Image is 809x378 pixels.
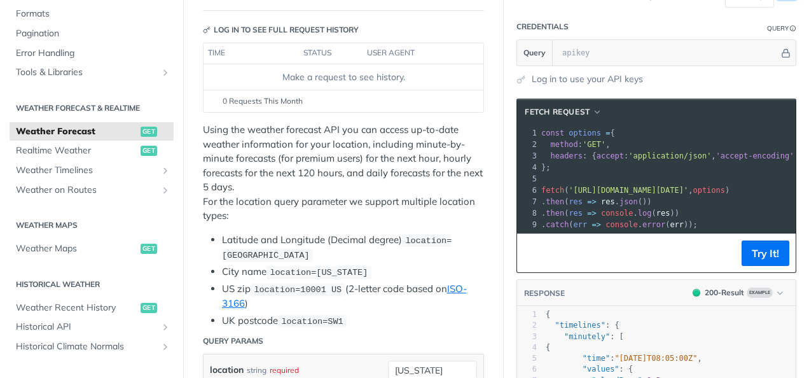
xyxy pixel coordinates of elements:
[583,140,605,149] span: 'GET'
[516,21,569,32] div: Credentials
[523,287,565,300] button: RESPONSE
[16,302,137,314] span: Weather Recent History
[203,123,484,223] p: Using the weather forecast API you can access up-to-date weather information for your location, i...
[779,46,792,59] button: Hide
[517,309,537,320] div: 1
[628,151,711,160] span: 'application/json'
[523,47,546,59] span: Query
[10,239,174,258] a: Weather Mapsget
[222,314,484,328] li: UK postcode
[517,127,539,139] div: 1
[141,127,157,137] span: get
[597,151,624,160] span: accept
[10,279,174,290] h2: Historical Weather
[619,197,638,206] span: json
[222,265,484,279] li: City name
[160,322,170,332] button: Show subpages for Historical API
[541,163,551,172] span: };
[10,337,174,356] a: Historical Climate NormalsShow subpages for Historical Climate Normals
[541,186,564,195] span: fetch
[670,220,684,229] span: err
[517,150,539,162] div: 3
[705,287,744,298] div: 200 - Result
[747,288,773,298] span: Example
[541,197,652,206] span: . ( . ())
[16,340,157,353] span: Historical Climate Normals
[203,335,263,347] div: Query Params
[10,44,174,63] a: Error Handling
[532,73,643,86] a: Log in to use your API keys
[517,207,539,219] div: 8
[281,317,343,326] span: location=SW1
[569,197,583,206] span: res
[556,40,779,66] input: apikey
[555,321,605,330] span: "timelines"
[656,209,670,218] span: res
[10,181,174,200] a: Weather on RoutesShow subpages for Weather on Routes
[569,186,688,195] span: '[URL][DOMAIN_NAME][DATE]'
[517,40,553,66] button: Query
[642,220,665,229] span: error
[203,24,359,36] div: Log in to see full request history
[160,342,170,352] button: Show subpages for Historical Climate Normals
[767,24,796,33] div: QueryInformation
[270,268,368,277] span: location=[US_STATE]
[716,151,794,160] span: 'accept-encoding'
[517,162,539,173] div: 4
[520,106,606,118] button: fetch Request
[583,365,619,374] span: "values"
[546,365,633,374] span: : {
[203,26,211,34] svg: Key
[141,303,157,313] span: get
[546,209,564,218] span: then
[517,196,539,207] div: 7
[686,286,789,299] button: 200200-ResultExample
[10,4,174,24] a: Formats
[767,24,789,33] div: Query
[546,321,619,330] span: : {
[541,220,698,229] span: . ( . ( ));
[546,332,624,341] span: : [
[10,141,174,160] a: Realtime Weatherget
[587,197,596,206] span: =>
[541,129,615,137] span: {
[574,220,588,229] span: err
[693,186,725,195] span: options
[16,321,157,333] span: Historical API
[517,219,539,230] div: 9
[517,342,537,353] div: 4
[299,43,363,64] th: status
[223,95,303,107] span: 0 Requests This Month
[141,244,157,254] span: get
[546,197,564,206] span: then
[10,318,174,337] a: Historical APIShow subpages for Historical API
[541,140,611,149] span: : ,
[141,146,157,156] span: get
[742,241,789,266] button: Try It!
[546,220,569,229] span: catch
[614,354,697,363] span: "[DATE]T08:05:00Z"
[222,233,484,263] li: Latitude and Longitude (Decimal degree)
[517,173,539,185] div: 5
[587,209,596,218] span: =>
[16,47,170,60] span: Error Handling
[16,144,137,157] span: Realtime Weather
[541,186,729,195] span: ( , )
[550,151,583,160] span: headers
[517,332,537,342] div: 3
[546,343,550,352] span: {
[160,165,170,176] button: Show subpages for Weather Timelines
[10,102,174,114] h2: Weather Forecast & realtime
[16,8,170,20] span: Formats
[693,289,700,297] span: 200
[517,353,537,364] div: 5
[592,220,601,229] span: =>
[160,67,170,78] button: Show subpages for Tools & Libraries
[204,43,299,64] th: time
[517,139,539,150] div: 2
[517,320,537,331] div: 2
[569,209,583,218] span: res
[10,161,174,180] a: Weather TimelinesShow subpages for Weather Timelines
[523,244,541,263] button: Copy to clipboard
[16,164,157,177] span: Weather Timelines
